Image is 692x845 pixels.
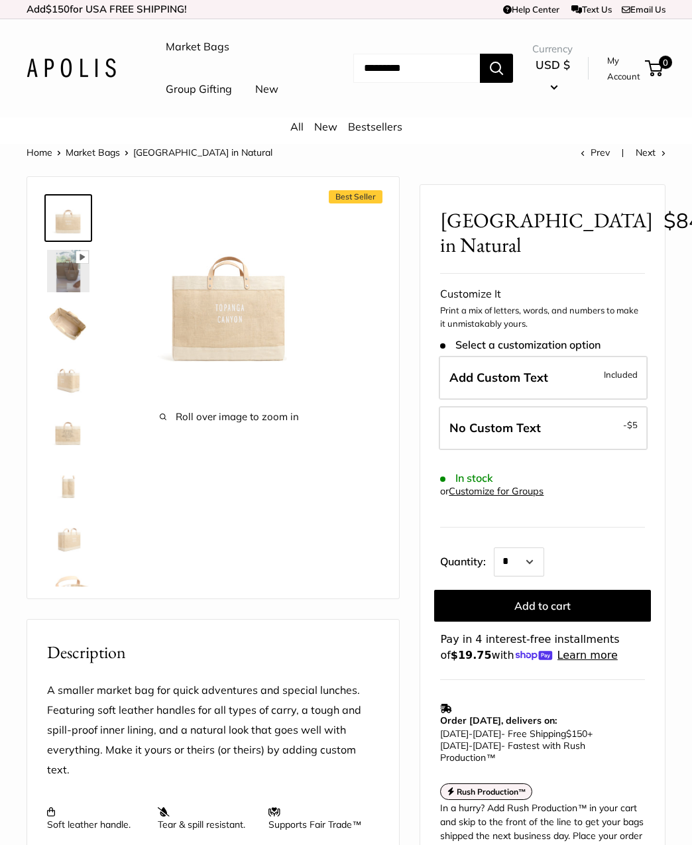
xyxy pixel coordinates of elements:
[27,146,52,158] a: Home
[473,740,501,752] span: [DATE]
[571,4,612,15] a: Text Us
[290,120,304,133] a: All
[440,728,469,740] span: [DATE]
[47,807,144,830] p: Soft leather handle.
[47,515,89,557] img: East West Market Bag in Natural
[440,740,469,752] span: [DATE]
[47,303,89,345] img: East West Market Bag in Natural
[532,40,573,58] span: Currency
[457,787,526,797] strong: Rush Production™
[439,356,648,400] label: Add Custom Text
[47,250,89,292] img: East West Market Bag in Natural
[627,420,638,430] span: $5
[440,728,638,763] p: - Free Shipping +
[636,146,665,158] a: Next
[47,197,89,239] img: East West Market Bag in Natural
[566,728,587,740] span: $150
[503,4,559,15] a: Help Center
[348,120,402,133] a: Bestsellers
[659,56,672,69] span: 0
[440,304,645,330] p: Print a mix of letters, words, and numbers to make it unmistakably yours.
[166,37,229,57] a: Market Bags
[469,740,473,752] span: -
[439,406,648,450] label: Leave Blank
[607,52,640,85] a: My Account
[536,58,570,72] span: USD $
[44,459,92,507] a: East West Market Bag in Natural
[440,284,645,304] div: Customize It
[44,512,92,560] a: East West Market Bag in Natural
[440,208,653,257] span: [GEOGRAPHIC_DATA] in Natural
[46,3,70,15] span: $150
[255,80,278,99] a: New
[44,194,92,242] a: East West Market Bag in Natural
[440,483,544,501] div: or
[449,486,544,498] a: Customize for Groups
[44,247,92,295] a: East West Market Bag in Natural
[473,728,501,740] span: [DATE]
[622,4,665,15] a: Email Us
[47,568,89,610] img: East West Market Bag in Natural
[581,146,610,158] a: Prev
[434,590,651,622] button: Add to cart
[44,565,92,613] a: East West Market Bag in Natural
[133,408,325,426] span: Roll over image to zoom in
[27,144,272,161] nav: Breadcrumb
[166,80,232,99] a: Group Gifting
[27,58,116,78] img: Apolis
[44,353,92,401] a: East West Market Bag in Natural
[47,462,89,504] img: East West Market Bag in Natural
[440,714,557,726] strong: Order [DATE], delivers on:
[532,54,573,97] button: USD $
[449,420,541,435] span: No Custom Text
[604,366,638,382] span: Included
[44,300,92,348] a: East West Market Bag in Natural
[469,728,473,740] span: -
[329,190,382,203] span: Best Seller
[440,339,600,351] span: Select a customization option
[47,681,379,780] p: A smaller market bag for quick adventures and special lunches. Featuring soft leather handles for...
[440,472,492,484] span: In stock
[133,146,272,158] span: [GEOGRAPHIC_DATA] in Natural
[353,54,480,83] input: Search...
[314,120,337,133] a: New
[449,370,548,385] span: Add Custom Text
[480,54,513,83] button: Search
[47,356,89,398] img: East West Market Bag in Natural
[44,406,92,454] a: East West Market Bag in Natural
[646,60,663,76] a: 0
[133,197,325,389] img: East West Market Bag in Natural
[623,417,638,433] span: -
[440,740,585,763] span: - Fastest with Rush Production™
[47,640,379,665] h2: Description
[158,807,255,830] p: Tear & spill resistant.
[440,543,494,577] label: Quantity:
[66,146,120,158] a: Market Bags
[268,807,366,830] p: Supports Fair Trade™
[47,409,89,451] img: East West Market Bag in Natural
